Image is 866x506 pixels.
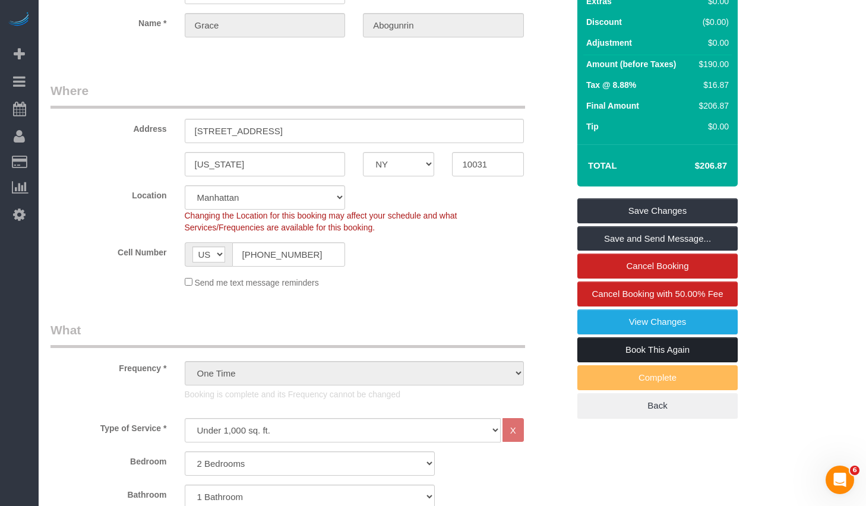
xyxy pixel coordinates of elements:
[694,58,729,70] div: $190.00
[586,79,636,91] label: Tax @ 8.88%
[577,282,738,306] a: Cancel Booking with 50.00% Fee
[586,58,676,70] label: Amount (before Taxes)
[577,337,738,362] a: Book This Again
[185,13,346,37] input: First Name
[50,321,525,348] legend: What
[694,37,729,49] div: $0.00
[42,13,176,29] label: Name *
[850,466,859,475] span: 6
[577,226,738,251] a: Save and Send Message...
[42,358,176,374] label: Frequency *
[452,152,523,176] input: Zip Code
[42,185,176,201] label: Location
[363,13,524,37] input: Last Name
[50,82,525,109] legend: Where
[577,393,738,418] a: Back
[694,100,729,112] div: $206.87
[185,211,457,232] span: Changing the Location for this booking may affect your schedule and what Services/Frequencies are...
[42,418,176,434] label: Type of Service *
[586,121,599,132] label: Tip
[42,119,176,135] label: Address
[42,485,176,501] label: Bathroom
[42,451,176,467] label: Bedroom
[577,198,738,223] a: Save Changes
[232,242,346,267] input: Cell Number
[694,16,729,28] div: ($0.00)
[694,79,729,91] div: $16.87
[694,121,729,132] div: $0.00
[586,16,622,28] label: Discount
[588,160,617,170] strong: Total
[577,254,738,279] a: Cancel Booking
[586,37,632,49] label: Adjustment
[42,242,176,258] label: Cell Number
[194,278,318,287] span: Send me text message reminders
[185,152,346,176] input: City
[586,100,639,112] label: Final Amount
[185,388,524,400] p: Booking is complete and its Frequency cannot be changed
[592,289,723,299] span: Cancel Booking with 50.00% Fee
[659,161,727,171] h4: $206.87
[826,466,854,494] iframe: Intercom live chat
[577,309,738,334] a: View Changes
[7,12,31,29] img: Automaid Logo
